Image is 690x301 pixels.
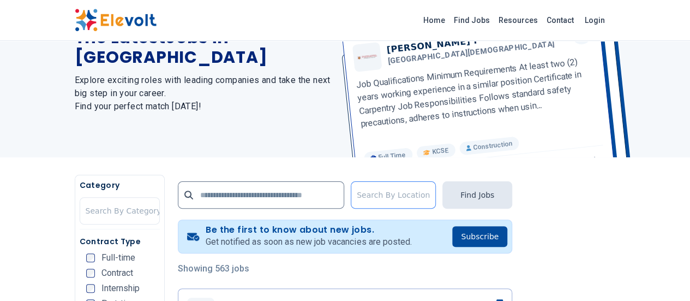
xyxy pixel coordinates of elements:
[75,9,157,32] img: Elevolt
[75,74,332,113] h2: Explore exciting roles with leading companies and take the next big step in your career. Find you...
[75,28,332,67] h1: The Latest Jobs in [GEOGRAPHIC_DATA]
[452,226,507,247] button: Subscribe
[80,236,160,247] h5: Contract Type
[80,180,160,191] h5: Category
[419,11,449,29] a: Home
[635,249,690,301] iframe: Chat Widget
[578,9,611,31] a: Login
[449,11,494,29] a: Find Jobs
[206,225,411,235] h4: Be the first to know about new jobs.
[178,262,512,275] p: Showing 563 jobs
[86,269,95,278] input: Contract
[101,269,133,278] span: Contract
[542,11,578,29] a: Contact
[206,235,411,249] p: Get notified as soon as new job vacancies are posted.
[442,181,512,209] button: Find Jobs
[86,284,95,293] input: Internship
[86,253,95,262] input: Full-time
[101,253,135,262] span: Full-time
[101,284,140,293] span: Internship
[494,11,542,29] a: Resources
